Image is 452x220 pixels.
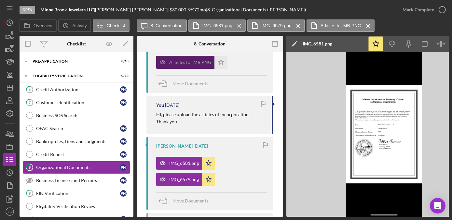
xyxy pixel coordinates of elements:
div: | 8. Organizational Documents ([PERSON_NAME]) [206,7,306,12]
a: 8Organizational DocumentsPN [23,161,130,174]
a: Business Licenses and PermitsPN [23,174,130,187]
a: 6Credit AuthorizationPN [23,83,130,96]
div: Eligibility Verification Review [36,204,130,209]
div: 72 mo [194,7,206,12]
div: | [40,7,95,12]
button: IMG_6581.png [188,19,246,32]
div: P N [120,99,127,106]
div: P N [120,86,127,93]
div: Bankruptcies, Liens and Judgments [36,139,120,144]
tspan: 6 [29,87,31,92]
label: Articles for MB.PNG [321,23,361,28]
div: Articles for MB.PNG [169,60,211,65]
div: Open Intercom Messenger [430,198,445,214]
time: 2025-09-15 20:40 [165,103,179,108]
span: $30,000 [170,7,186,12]
button: LC [3,205,16,218]
label: Checklist [107,23,125,28]
div: OFAC Search [36,126,120,131]
div: Credit Authorization [36,87,120,92]
p: Thank you [156,118,252,125]
div: P N [120,164,127,171]
div: You [156,103,164,108]
button: Checklist [93,19,130,32]
a: Bankruptcies, Liens and JudgmentsPN [23,135,130,148]
b: Minne Brook Jewelers LLC [40,7,94,12]
div: P N [120,177,127,184]
div: Eligibility Verification [33,74,112,78]
div: Mark Complete [403,3,434,16]
time: 2025-09-13 00:36 [194,143,208,149]
a: OFAC SearchPN [23,122,130,135]
button: Move Documents [156,76,215,92]
p: HI, please upload the articles of incorporation... [156,111,252,118]
button: Mark Complete [396,3,449,16]
a: Business SOS Search [23,109,130,122]
div: IMG_6581.png [303,41,332,46]
button: Move Documents [156,193,215,209]
button: Articles for MB.PNG [307,19,375,32]
button: Overview [20,19,57,32]
text: LC [8,210,12,214]
div: Organizational Documents [36,165,120,170]
div: P N [120,125,127,132]
div: Business SOS Search [36,113,130,118]
a: 9EIN VerificationPN [23,187,130,200]
label: Activity [72,23,87,28]
button: Activity [58,19,91,32]
div: Open [20,6,35,14]
label: Overview [34,23,52,28]
tspan: 8 [29,165,31,169]
div: Customer Identification [36,100,120,105]
div: Business Licenses and Permits [36,178,120,183]
button: IMG_6579.png [156,173,215,186]
span: Move Documents [172,198,208,203]
div: IMG_6581.png [169,161,199,166]
label: IMG_6581.png [202,23,233,28]
a: Eligibility Verification Review [23,200,130,213]
a: Credit ReportPN [23,148,130,161]
a: 7Customer IdentificationPN [23,96,130,109]
div: [PERSON_NAME] [PERSON_NAME] | [95,7,170,12]
div: Pre-Application [33,59,112,63]
div: Checklist [67,41,86,46]
label: 8. Conversation [151,23,183,28]
div: IMG_6579.png [169,177,199,182]
div: 8 / 10 [117,59,129,63]
span: Move Documents [172,81,208,86]
div: 0 / 13 [117,74,129,78]
button: IMG_6579.png [247,19,305,32]
div: P N [120,138,127,145]
tspan: 9 [29,191,31,195]
div: P N [120,151,127,158]
tspan: 7 [29,100,31,104]
button: IMG_6581.png [156,157,215,170]
button: 8. Conversation [137,19,187,32]
div: Credit Report [36,152,120,157]
div: 8. Conversation [194,41,226,46]
div: 9 % [188,7,194,12]
div: EIN Verification [36,191,120,196]
div: P N [120,190,127,197]
button: Articles for MB.PNG [156,56,227,69]
div: [PERSON_NAME] [156,143,193,149]
label: IMG_6579.png [261,23,292,28]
